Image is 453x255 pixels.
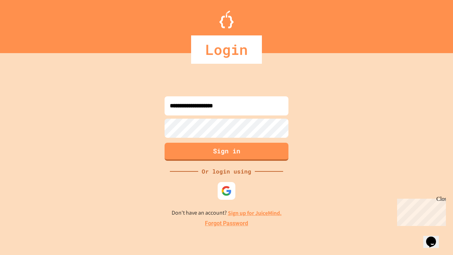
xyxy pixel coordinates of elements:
p: Don't have an account? [172,209,282,217]
a: Forgot Password [205,219,248,228]
button: Sign in [165,143,288,161]
img: Logo.svg [219,11,234,28]
a: Sign up for JuiceMind. [228,209,282,217]
div: Or login using [198,167,255,176]
div: Login [191,35,262,64]
iframe: chat widget [394,196,446,226]
img: google-icon.svg [221,186,232,196]
div: Chat with us now!Close [3,3,49,45]
iframe: chat widget [423,227,446,248]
